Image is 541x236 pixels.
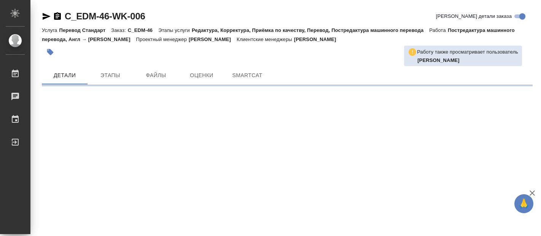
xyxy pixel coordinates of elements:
[59,27,111,33] p: Перевод Стандарт
[92,71,129,80] span: Этапы
[189,36,237,42] p: [PERSON_NAME]
[46,71,83,80] span: Детали
[128,27,158,33] p: C_EDM-46
[53,12,62,21] button: Скопировать ссылку
[42,44,59,60] button: Добавить тэг
[183,71,220,80] span: Оценки
[229,71,266,80] span: SmartCat
[514,194,533,213] button: 🙏
[42,12,51,21] button: Скопировать ссылку для ЯМессенджера
[138,71,174,80] span: Файлы
[237,36,294,42] p: Клиентские менеджеры
[136,36,189,42] p: Проектный менеджер
[294,36,342,42] p: [PERSON_NAME]
[417,57,460,63] b: [PERSON_NAME]
[417,57,518,64] p: Сидоренко Ольга
[158,27,192,33] p: Этапы услуги
[517,196,530,212] span: 🙏
[436,13,512,20] span: [PERSON_NAME] детали заказа
[429,27,448,33] p: Работа
[417,48,518,56] p: Работу также просматривает пользователь
[65,11,145,21] a: C_EDM-46-WK-006
[42,27,59,33] p: Услуга
[111,27,127,33] p: Заказ:
[192,27,429,33] p: Редактура, Корректура, Приёмка по качеству, Перевод, Постредактура машинного перевода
